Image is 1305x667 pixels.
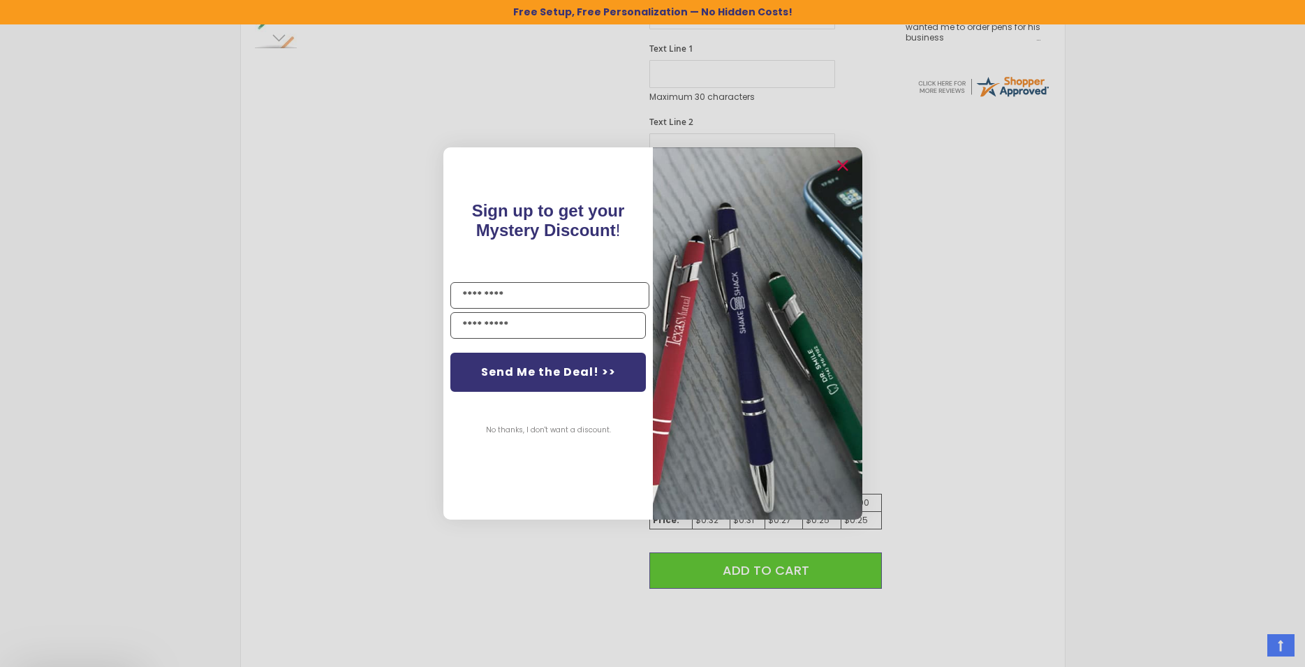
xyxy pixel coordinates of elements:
[832,154,854,177] button: Close dialog
[471,201,624,240] span: !
[653,147,862,520] img: pop-up-image
[478,413,617,448] button: No thanks, I don't want a discount.
[450,353,646,392] button: Send Me the Deal! >>
[471,201,624,240] span: Sign up to get your Mystery Discount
